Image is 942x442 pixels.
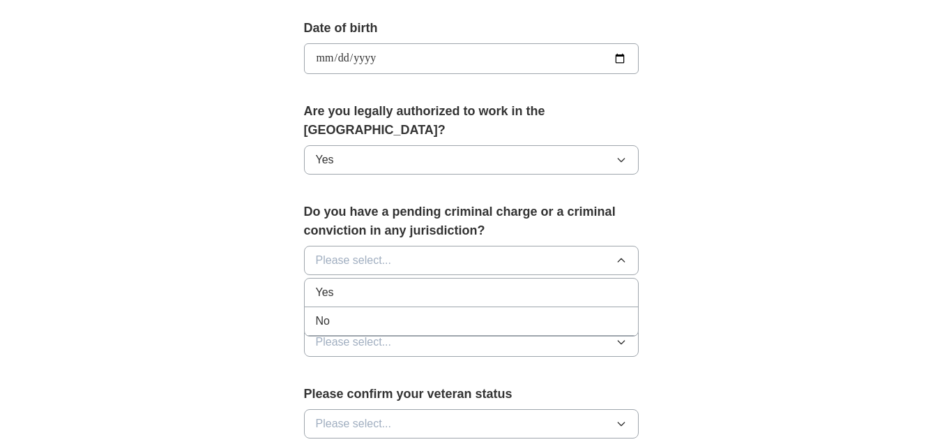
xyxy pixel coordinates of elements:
label: Date of birth [304,19,639,38]
label: Are you legally authorized to work in the [GEOGRAPHIC_DATA]? [304,102,639,140]
span: Yes [316,284,334,301]
span: Please select... [316,252,392,269]
button: Please select... [304,246,639,275]
span: Please select... [316,415,392,432]
button: Please select... [304,327,639,357]
span: Please select... [316,334,392,351]
button: Yes [304,145,639,175]
label: Please confirm your veteran status [304,385,639,404]
span: No [316,313,330,330]
span: Yes [316,152,334,168]
label: Do you have a pending criminal charge or a criminal conviction in any jurisdiction? [304,202,639,240]
button: Please select... [304,409,639,439]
